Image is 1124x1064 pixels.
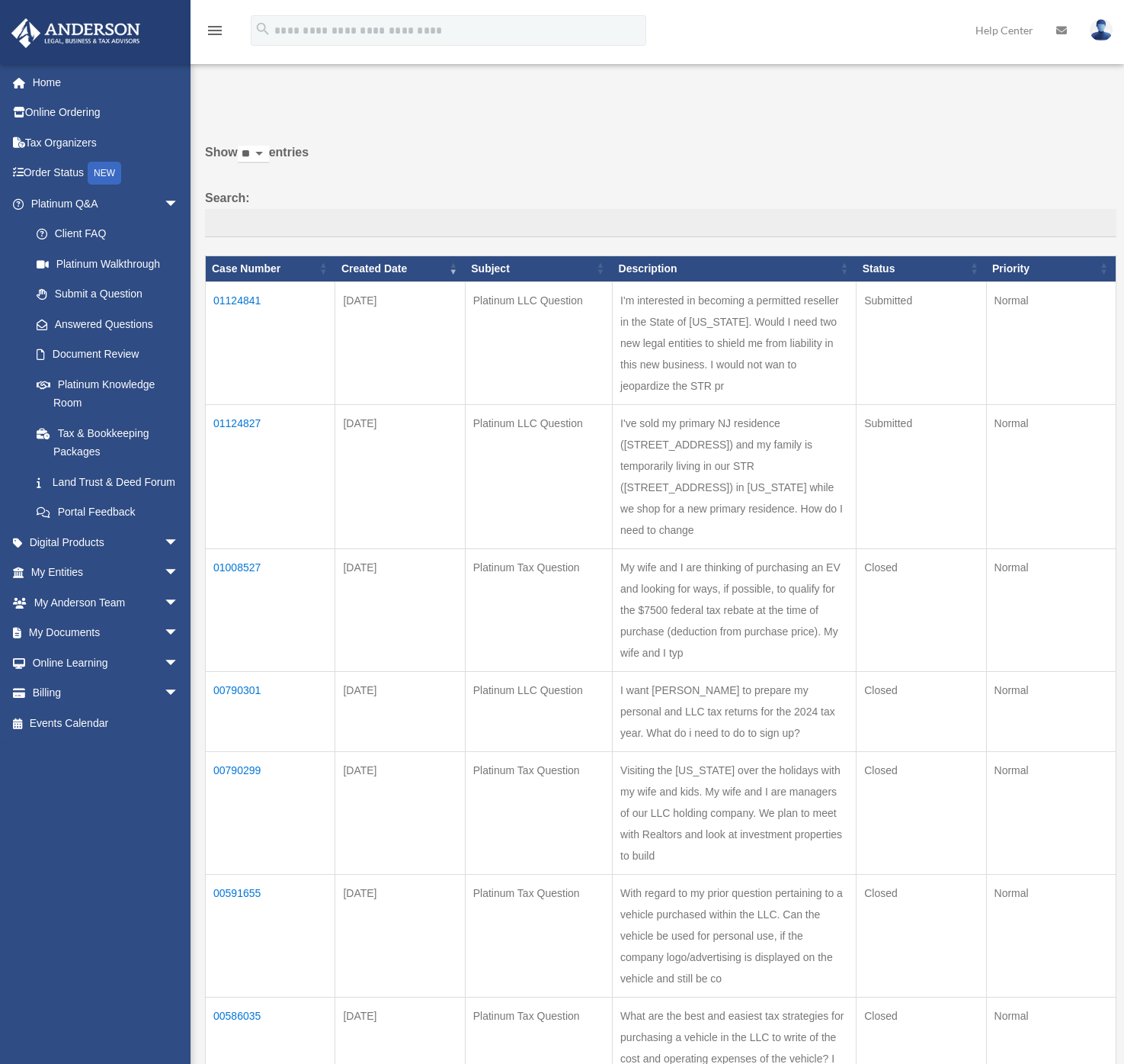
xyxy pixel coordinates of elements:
[164,678,194,709] span: arrow_drop_down
[986,751,1116,874] td: Normal
[613,281,857,404] td: I'm interested in becoming a permitted reseller in the State of [US_STATE]. Would I need two new ...
[335,548,465,671] td: [DATE]
[206,751,335,874] td: 00790299
[11,67,202,98] a: Home
[11,708,202,738] a: Events Calendar
[986,281,1116,404] td: Normal
[613,671,857,751] td: I want [PERSON_NAME] to prepare my personal and LLC tax returns for the 2024 tax year. What do i ...
[1090,19,1113,41] img: User Pic
[21,339,194,370] a: Document Review
[986,874,1116,997] td: Normal
[465,281,612,404] td: Platinum LLC Question
[164,558,194,589] span: arrow_drop_down
[11,127,202,158] a: Tax Organizers
[206,21,224,40] i: menu
[857,404,986,548] td: Submitted
[206,27,224,40] a: menu
[613,751,857,874] td: Visiting the [US_STATE] over the holidays with my wife and kids. My wife and I are managers of ou...
[465,751,612,874] td: Platinum Tax Question
[11,678,202,709] a: Billingarrow_drop_down
[465,671,612,751] td: Platinum LLC Question
[88,162,121,185] div: NEW
[7,18,145,48] img: Anderson Advisors Platinum Portal
[613,548,857,671] td: My wife and I are thinking of purchasing an EV and looking for ways, if possible, to qualify for ...
[857,671,986,751] td: Closed
[21,369,194,418] a: Platinum Knowledge Room
[255,21,271,37] i: search
[21,497,194,528] a: Portal Feedback
[11,98,202,128] a: Online Ordering
[11,587,202,618] a: My Anderson Teamarrow_drop_down
[986,548,1116,671] td: Normal
[857,256,986,282] th: Status: activate to sort column ascending
[613,256,857,282] th: Description: activate to sort column ascending
[11,188,194,219] a: Platinum Q&Aarrow_drop_down
[11,158,202,189] a: Order StatusNEW
[206,548,335,671] td: 01008527
[335,671,465,751] td: [DATE]
[465,256,612,282] th: Subject: activate to sort column ascending
[164,188,194,220] span: arrow_drop_down
[21,249,194,279] a: Platinum Walkthrough
[21,418,194,467] a: Tax & Bookkeeping Packages
[857,874,986,997] td: Closed
[335,281,465,404] td: [DATE]
[986,256,1116,282] th: Priority: activate to sort column ascending
[164,587,194,619] span: arrow_drop_down
[21,309,187,339] a: Answered Questions
[164,527,194,558] span: arrow_drop_down
[335,256,465,282] th: Created Date: activate to sort column ascending
[335,874,465,997] td: [DATE]
[11,648,202,678] a: Online Learningarrow_drop_down
[21,219,194,249] a: Client FAQ
[857,548,986,671] td: Closed
[11,618,202,648] a: My Documentsarrow_drop_down
[465,874,612,997] td: Platinum Tax Question
[205,142,1116,178] label: Show entries
[21,279,194,310] a: Submit a Question
[335,404,465,548] td: [DATE]
[986,671,1116,751] td: Normal
[11,558,202,588] a: My Entitiesarrow_drop_down
[613,874,857,997] td: With regard to my prior question pertaining to a vehicle purchased within the LLC. Can the vehicl...
[465,548,612,671] td: Platinum Tax Question
[164,618,194,649] span: arrow_drop_down
[11,527,202,558] a: Digital Productsarrow_drop_down
[857,751,986,874] td: Closed
[206,256,335,282] th: Case Number: activate to sort column ascending
[21,467,194,497] a: Land Trust & Deed Forum
[206,874,335,997] td: 00591655
[465,404,612,548] td: Platinum LLC Question
[986,404,1116,548] td: Normal
[335,751,465,874] td: [DATE]
[205,209,1116,238] input: Search:
[206,671,335,751] td: 00790301
[206,281,335,404] td: 01124841
[613,404,857,548] td: I've sold my primary NJ residence ([STREET_ADDRESS]) and my family is temporarily living in our S...
[205,188,1116,238] label: Search:
[238,146,269,163] select: Showentries
[206,404,335,548] td: 01124827
[857,281,986,404] td: Submitted
[164,648,194,679] span: arrow_drop_down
